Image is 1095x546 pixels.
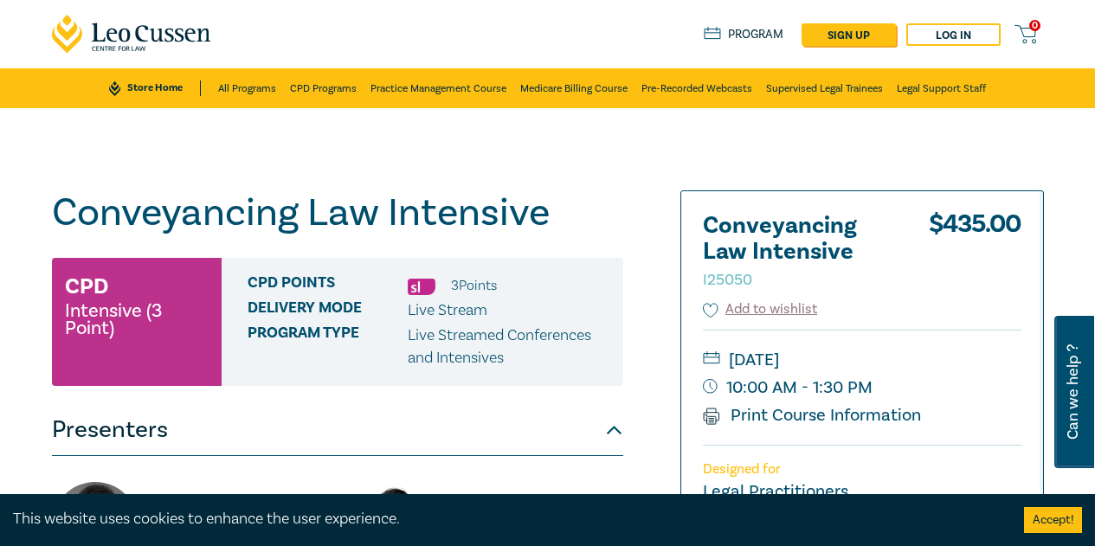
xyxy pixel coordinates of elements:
[408,279,435,295] img: Substantive Law
[703,461,1021,478] p: Designed for
[65,302,209,337] small: Intensive (3 Point)
[290,68,357,108] a: CPD Programs
[1065,326,1081,458] span: Can we help ?
[13,508,998,530] div: This website uses cookies to enhance the user experience.
[704,27,784,42] a: Program
[248,324,408,369] span: Program type
[1024,507,1082,533] button: Accept cookies
[451,274,497,297] li: 3 Point s
[703,374,1021,401] small: 10:00 AM - 1:30 PM
[906,23,1001,46] a: Log in
[65,271,108,302] h3: CPD
[641,68,752,108] a: Pre-Recorded Webcasts
[703,299,818,319] button: Add to wishlist
[408,300,487,320] span: Live Stream
[897,68,986,108] a: Legal Support Staff
[408,324,610,369] p: Live Streamed Conferences and Intensives
[370,68,506,108] a: Practice Management Course
[766,68,883,108] a: Supervised Legal Trainees
[520,68,628,108] a: Medicare Billing Course
[1029,20,1040,31] span: 0
[151,492,327,520] p: [PERSON_NAME]
[703,213,893,291] h2: Conveyancing Law Intensive
[703,346,1021,374] small: [DATE]
[703,404,922,427] a: Print Course Information
[52,190,623,235] h1: Conveyancing Law Intensive
[109,80,200,96] a: Store Home
[52,404,623,456] button: Presenters
[248,299,408,322] span: Delivery Mode
[248,274,408,297] span: CPD Points
[929,213,1021,299] div: $ 435.00
[802,23,896,46] a: sign up
[703,270,752,290] small: I25050
[218,68,276,108] a: All Programs
[703,480,848,503] small: Legal Practitioners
